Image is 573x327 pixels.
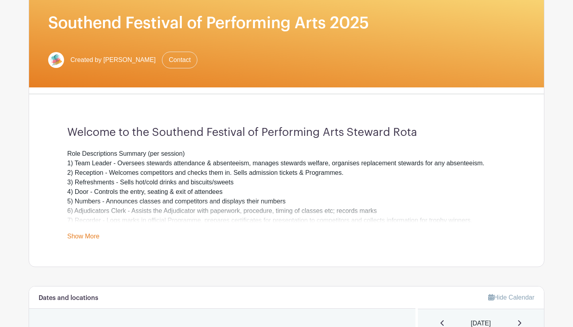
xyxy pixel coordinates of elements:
[70,55,156,65] span: Created by [PERSON_NAME]
[48,52,64,68] img: PROFILE-IMAGE-Southend-Festival-PA-Logo.png
[67,168,506,187] div: 2) Reception - Welcomes competitors and checks them in. Sells admission tickets & Programmes. 3) ...
[67,149,506,168] div: Role Descriptions Summary (per session) 1) Team Leader - Oversees stewards attendance & absenteei...
[162,52,197,68] a: Contact
[67,233,99,243] a: Show More
[48,14,525,33] h1: Southend Festival of Performing Arts 2025
[39,294,98,302] h6: Dates and locations
[67,187,506,225] div: 4) Door - Controls the entry, seating & exit of attendees 5) Numbers - Announces classes and comp...
[67,126,506,139] h3: Welcome to the Southend Festival of Performing Arts Steward Rota
[488,294,534,301] a: Hide Calendar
